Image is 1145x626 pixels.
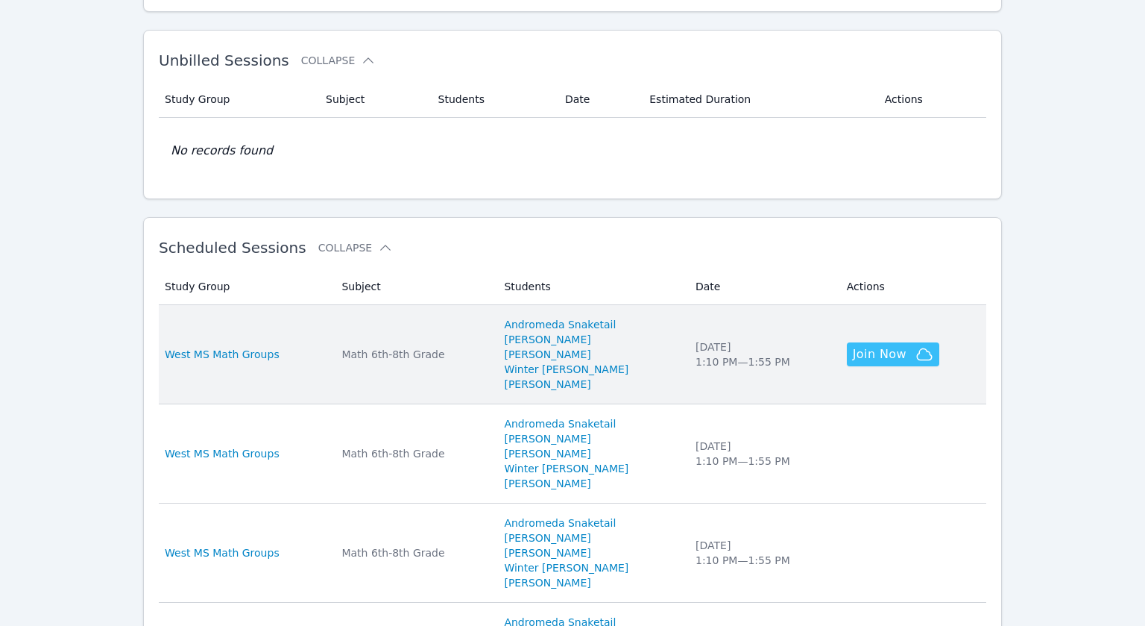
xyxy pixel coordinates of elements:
td: No records found [159,118,986,184]
a: [PERSON_NAME] [504,431,590,446]
button: Collapse [301,53,376,68]
tr: West MS Math GroupsMath 6th-8th GradeAndromeda Snaketail[PERSON_NAME][PERSON_NAME]Winter [PERSON_... [159,404,986,504]
th: Subject [317,81,429,118]
a: West MS Math Groups [165,347,280,362]
a: [PERSON_NAME] [504,446,590,461]
th: Actions [838,269,986,305]
th: Subject [332,269,495,305]
button: Join Now [847,342,939,366]
th: Date [687,269,838,305]
th: Date [556,81,640,118]
span: Unbilled Sessions [159,51,289,69]
span: Join Now [853,345,906,363]
th: Study Group [159,81,317,118]
tr: West MS Math GroupsMath 6th-8th GradeAndromeda Snaketail[PERSON_NAME][PERSON_NAME]Winter [PERSON_... [159,504,986,603]
a: Winter [PERSON_NAME] [504,560,628,575]
a: Winter [PERSON_NAME] [504,362,628,377]
div: Math 6th-8th Grade [341,446,486,461]
a: [PERSON_NAME] [504,476,590,491]
button: Collapse [318,240,393,255]
a: Andromeda Snaketail [504,317,616,332]
th: Students [495,269,687,305]
div: Math 6th-8th Grade [341,347,486,362]
th: Students [429,81,556,118]
div: Math 6th-8th Grade [341,545,486,560]
th: Estimated Duration [640,81,876,118]
a: [PERSON_NAME] [504,575,590,590]
a: West MS Math Groups [165,545,280,560]
a: [PERSON_NAME] [504,530,590,545]
th: Study Group [159,269,332,305]
span: Scheduled Sessions [159,239,306,257]
div: [DATE] 1:10 PM — 1:55 PM [695,439,829,469]
a: [PERSON_NAME] [504,377,590,392]
a: [PERSON_NAME] [504,347,590,362]
div: [DATE] 1:10 PM — 1:55 PM [695,538,829,568]
a: West MS Math Groups [165,446,280,461]
a: Winter [PERSON_NAME] [504,461,628,476]
div: [DATE] 1:10 PM — 1:55 PM [695,339,829,369]
tr: West MS Math GroupsMath 6th-8th GradeAndromeda Snaketail[PERSON_NAME][PERSON_NAME]Winter [PERSON_... [159,305,986,404]
a: Andromeda Snaketail [504,416,616,431]
th: Actions [876,81,986,118]
a: [PERSON_NAME] [504,332,590,347]
a: [PERSON_NAME] [504,545,590,560]
a: Andromeda Snaketail [504,516,616,530]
